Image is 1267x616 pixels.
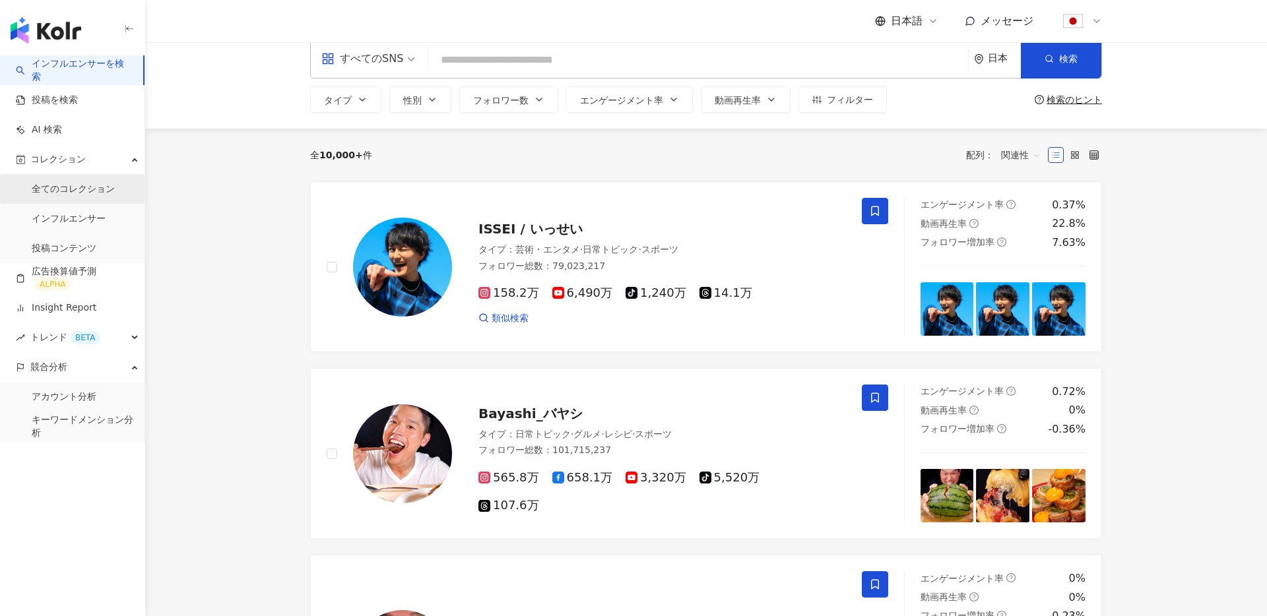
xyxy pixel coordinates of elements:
[626,471,686,485] span: 3,320万
[632,429,635,439] span: ·
[566,86,693,113] button: エンゲージメント率
[1032,282,1086,336] img: post-image
[921,218,967,229] span: 動画再生率
[16,123,62,137] a: AI 検索
[969,592,979,601] span: question-circle
[321,52,335,65] span: appstore
[473,95,529,106] span: フォロワー数
[478,243,846,257] div: タイプ ：
[1069,571,1086,586] div: 0%
[715,95,761,106] span: 動画再生率
[324,95,352,106] span: タイプ
[478,406,583,421] span: Bayashi_バヤシ
[32,212,106,226] a: インフルエンサー
[976,469,1029,522] img: post-image
[478,312,529,325] a: 類似検索
[16,94,78,107] a: 投稿を検索
[478,444,846,457] div: フォロワー総数 ： 101,715,237
[478,471,539,485] span: 565.8万
[921,237,994,247] span: フォロワー増加率
[1048,422,1086,437] div: -0.36%
[1059,53,1078,64] span: 検索
[310,86,381,113] button: タイプ
[552,471,613,485] span: 658.1万
[1001,144,1041,166] span: 関連性
[492,312,529,325] span: 類似検索
[478,499,539,512] span: 107.6万
[641,244,678,255] span: スポーツ
[601,429,604,439] span: ·
[638,244,641,255] span: ·
[997,424,1006,433] span: question-circle
[1069,403,1086,417] div: 0%
[353,404,452,503] img: KOL Avatar
[988,53,1021,64] div: 日本
[1021,39,1101,78] button: 検索
[16,57,133,83] a: searchインフルエンサーを検索
[1032,469,1086,522] img: post-image
[1052,385,1086,399] div: 0.72%
[319,150,363,160] span: 10,000+
[1035,95,1044,104] span: question-circle
[16,265,134,292] a: 広告換算値予測ALPHA
[32,414,134,439] a: キーワードメンション分析
[699,471,760,485] span: 5,520万
[310,150,372,160] div: 全 件
[635,429,672,439] span: スポーツ
[921,405,967,416] span: 動画再生率
[827,94,873,105] span: フィルター
[478,221,583,237] span: ISSEI / いっせい
[604,429,632,439] span: レシピ
[30,323,100,352] span: トレンド
[921,386,1004,396] span: エンゲージメント率
[921,469,974,522] img: post-image
[580,244,583,255] span: ·
[921,592,967,602] span: 動画再生率
[310,181,1102,352] a: KOL AvatarISSEI / いっせいタイプ：芸術・エンタメ·日常トピック·スポーツフォロワー総数：79,023,217158.2万6,490万1,240万14.1万類似検索エンゲージメン...
[921,573,1004,584] span: エンゲージメント率
[478,260,846,273] div: フォロワー総数 ： 79,023,217
[16,333,25,342] span: rise
[583,244,638,255] span: 日常トピック
[701,86,791,113] button: 動画再生率
[30,144,86,174] span: コレクション
[1052,235,1086,250] div: 7.63%
[32,183,115,196] a: 全てのコレクション
[921,199,1004,210] span: エンゲージメント率
[459,86,558,113] button: フォロワー数
[1060,9,1086,34] img: flag-Japan-800x800.png
[552,286,613,300] span: 6,490万
[515,244,580,255] span: 芸術・エンタメ
[571,429,573,439] span: ·
[11,17,81,44] img: logo
[969,219,979,228] span: question-circle
[580,95,663,106] span: エンゲージメント率
[699,286,752,300] span: 14.1万
[969,406,979,415] span: question-circle
[1047,94,1102,105] div: 検索のヒント
[353,218,452,317] img: KOL Avatar
[403,95,422,106] span: 性別
[1006,573,1016,582] span: question-circle
[1006,200,1016,209] span: question-circle
[1069,590,1086,605] div: 0%
[981,15,1033,27] span: メッセージ
[891,14,923,28] span: 日本語
[798,86,887,113] button: フィルター
[478,428,846,441] div: タイプ ：
[321,48,403,69] div: すべてのSNS
[976,282,1029,336] img: post-image
[1006,386,1016,396] span: question-circle
[310,368,1102,539] a: KOL AvatarBayashi_バヤシタイプ：日常トピック·グルメ·レシピ·スポーツフォロワー総数：101,715,237565.8万658.1万3,320万5,520万107.6万エンゲー...
[974,54,984,64] span: environment
[573,429,601,439] span: グルメ
[478,286,539,300] span: 158.2万
[70,331,100,344] div: BETA
[997,237,1006,247] span: question-circle
[966,144,1048,166] div: 配列：
[389,86,451,113] button: 性別
[1052,216,1086,231] div: 22.8%
[626,286,686,300] span: 1,240万
[30,352,67,382] span: 競合分析
[32,390,96,404] a: アカウント分析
